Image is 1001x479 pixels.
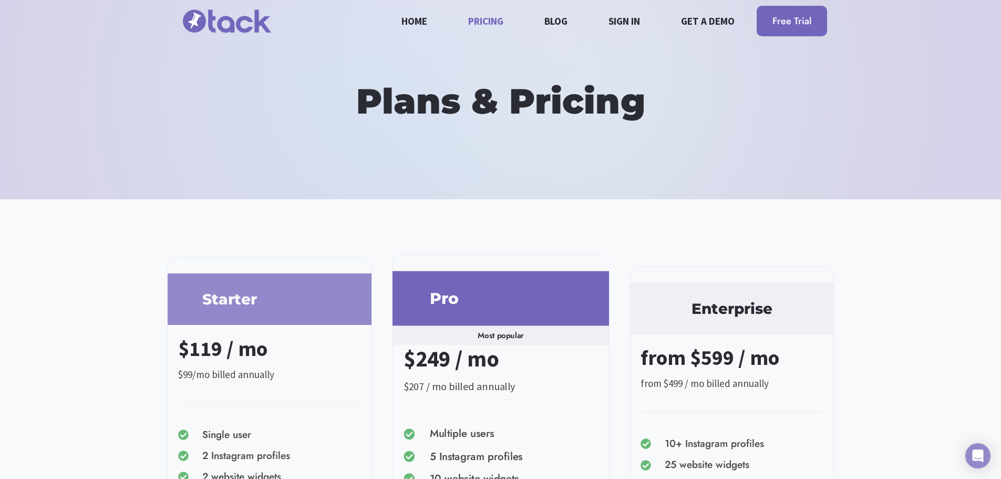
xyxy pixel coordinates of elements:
img: tack [174,4,280,39]
span: Single user [202,427,251,443]
p: Most popular [393,326,609,345]
span: Multiple users [429,425,494,442]
span: 25 website widgets [665,457,749,473]
p: $99/mo billed annually [178,370,361,380]
h1: Plans & Pricing [348,84,653,119]
p: $249 / mo [404,348,598,370]
p: $119 / mo [178,338,361,359]
h2: Pro [393,271,609,326]
h2: Enterprise [630,283,834,334]
a: Free Trial [757,6,827,37]
span: 10+ Instagram profiles [665,436,764,452]
p: from $599 / mo [641,347,823,368]
a: Pricing [462,7,510,35]
p: from $499 / mo billed annually [641,379,823,389]
a: Sign in [603,7,646,35]
span: 5 Instagram profiles [429,448,522,465]
a: Get a demo [675,7,741,35]
p: $207 / mo billed annually [404,381,598,392]
span: 2 Instagram profiles [202,448,290,464]
div: Open Intercom Messenger [965,443,990,468]
a: Home [396,7,434,35]
a: Blog [539,7,574,35]
h2: Starter [168,273,371,325]
nav: Primary Navigation [396,7,741,35]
